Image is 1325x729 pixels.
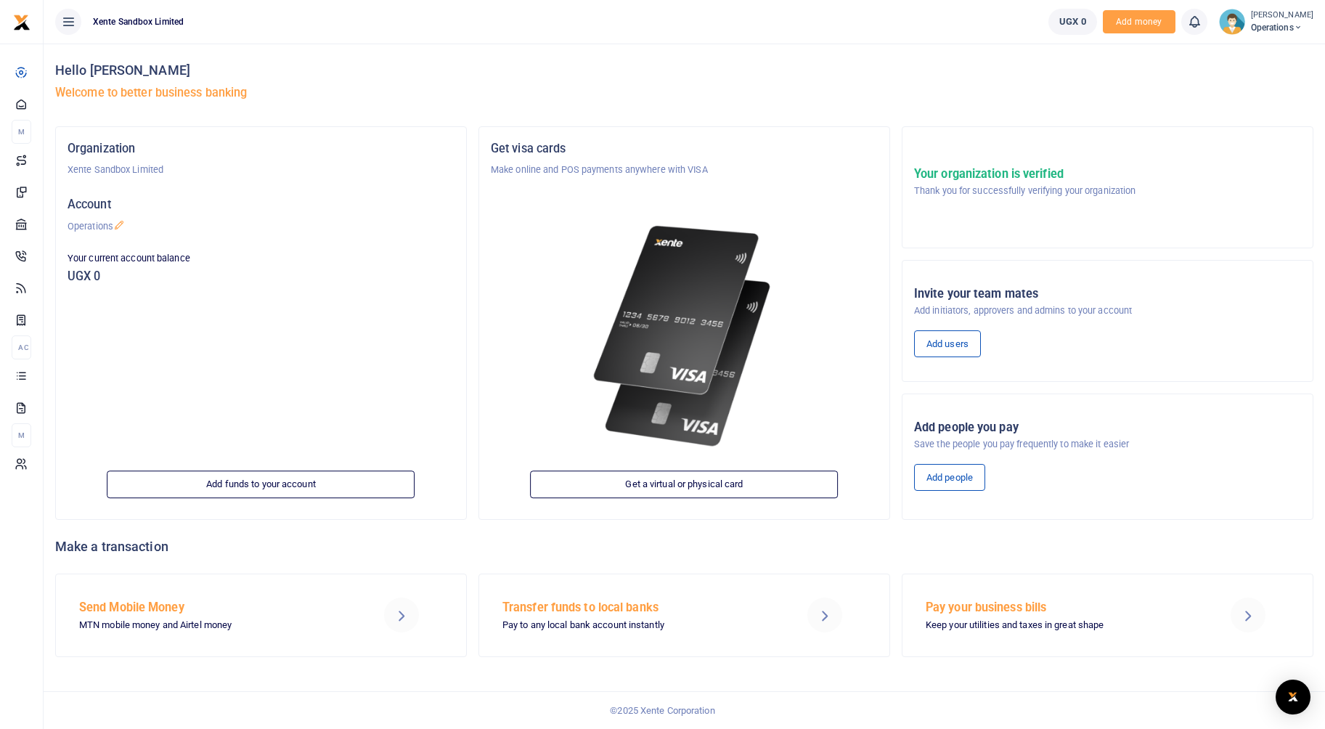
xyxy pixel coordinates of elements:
[926,600,1196,615] h5: Pay your business bills
[914,420,1301,435] h5: Add people you pay
[1103,10,1175,34] li: Toup your wallet
[914,184,1136,198] p: Thank you for successfully verifying your organization
[87,15,189,28] span: Xente Sandbox Limited
[13,16,30,27] a: logo-small logo-large logo-large
[79,618,349,633] p: MTN mobile money and Airtel money
[1048,9,1097,35] a: UGX 0
[491,142,878,156] h5: Get visa cards
[1219,9,1313,35] a: profile-user [PERSON_NAME] Operations
[68,197,454,212] h5: Account
[107,471,415,498] a: Add funds to your account
[68,269,454,284] h5: UGX 0
[55,574,467,656] a: Send Mobile Money MTN mobile money and Airtel money
[914,464,985,492] a: Add people
[502,600,772,615] h5: Transfer funds to local banks
[55,62,1313,78] h4: Hello [PERSON_NAME]
[502,618,772,633] p: Pay to any local bank account instantly
[914,330,981,358] a: Add users
[68,163,454,177] p: Xente Sandbox Limited
[914,287,1301,301] h5: Invite your team mates
[1103,15,1175,26] a: Add money
[68,142,454,156] h5: Organization
[531,471,839,498] a: Get a virtual or physical card
[914,167,1136,182] h5: Your organization is verified
[13,14,30,31] img: logo-small
[1103,10,1175,34] span: Add money
[1251,21,1313,34] span: Operations
[1219,9,1245,35] img: profile-user
[55,86,1313,100] h5: Welcome to better business banking
[1276,680,1310,714] div: Open Intercom Messenger
[491,163,878,177] p: Make online and POS payments anywhere with VISA
[68,251,454,266] p: Your current account balance
[12,423,31,447] li: M
[478,574,890,656] a: Transfer funds to local banks Pay to any local bank account instantly
[12,335,31,359] li: Ac
[902,574,1313,656] a: Pay your business bills Keep your utilities and taxes in great shape
[914,304,1301,318] p: Add initiators, approvers and admins to your account
[68,219,454,234] p: Operations
[1251,9,1313,22] small: [PERSON_NAME]
[914,437,1301,452] p: Save the people you pay frequently to make it easier
[55,539,1313,555] h4: Make a transaction
[587,212,780,461] img: xente-_physical_cards.png
[1059,15,1086,29] span: UGX 0
[79,600,349,615] h5: Send Mobile Money
[1043,9,1103,35] li: Wallet ballance
[926,618,1196,633] p: Keep your utilities and taxes in great shape
[12,120,31,144] li: M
